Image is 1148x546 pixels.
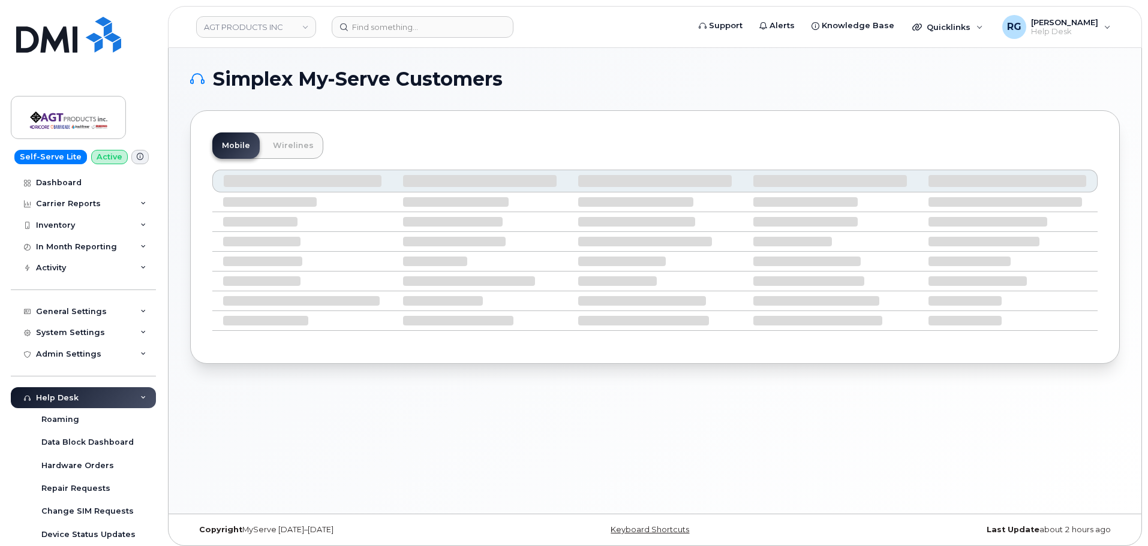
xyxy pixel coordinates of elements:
[810,525,1120,535] div: about 2 hours ago
[263,132,323,159] a: Wirelines
[213,70,503,88] span: Simplex My-Serve Customers
[611,525,689,534] a: Keyboard Shortcuts
[987,525,1039,534] strong: Last Update
[190,525,500,535] div: MyServe [DATE]–[DATE]
[199,525,242,534] strong: Copyright
[212,132,260,159] a: Mobile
